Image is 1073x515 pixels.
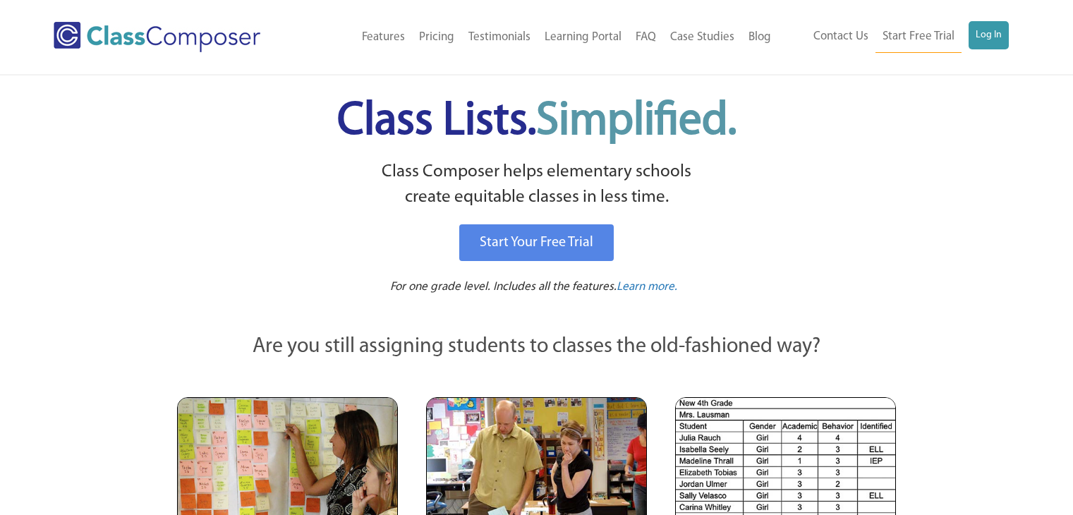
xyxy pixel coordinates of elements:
[536,99,736,145] span: Simplified.
[663,22,741,53] a: Case Studies
[305,22,777,53] nav: Header Menu
[459,224,614,261] a: Start Your Free Trial
[806,21,875,52] a: Contact Us
[177,332,897,363] p: Are you still assigning students to classes the old-fashioned way?
[390,281,617,293] span: For one grade level. Includes all the features.
[875,21,962,53] a: Start Free Trial
[461,22,538,53] a: Testimonials
[629,22,663,53] a: FAQ
[175,159,899,211] p: Class Composer helps elementary schools create equitable classes in less time.
[480,236,593,250] span: Start Your Free Trial
[969,21,1009,49] a: Log In
[617,281,677,293] span: Learn more.
[617,279,677,296] a: Learn more.
[538,22,629,53] a: Learning Portal
[778,21,1009,53] nav: Header Menu
[337,99,736,145] span: Class Lists.
[412,22,461,53] a: Pricing
[355,22,412,53] a: Features
[741,22,778,53] a: Blog
[54,22,260,52] img: Class Composer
